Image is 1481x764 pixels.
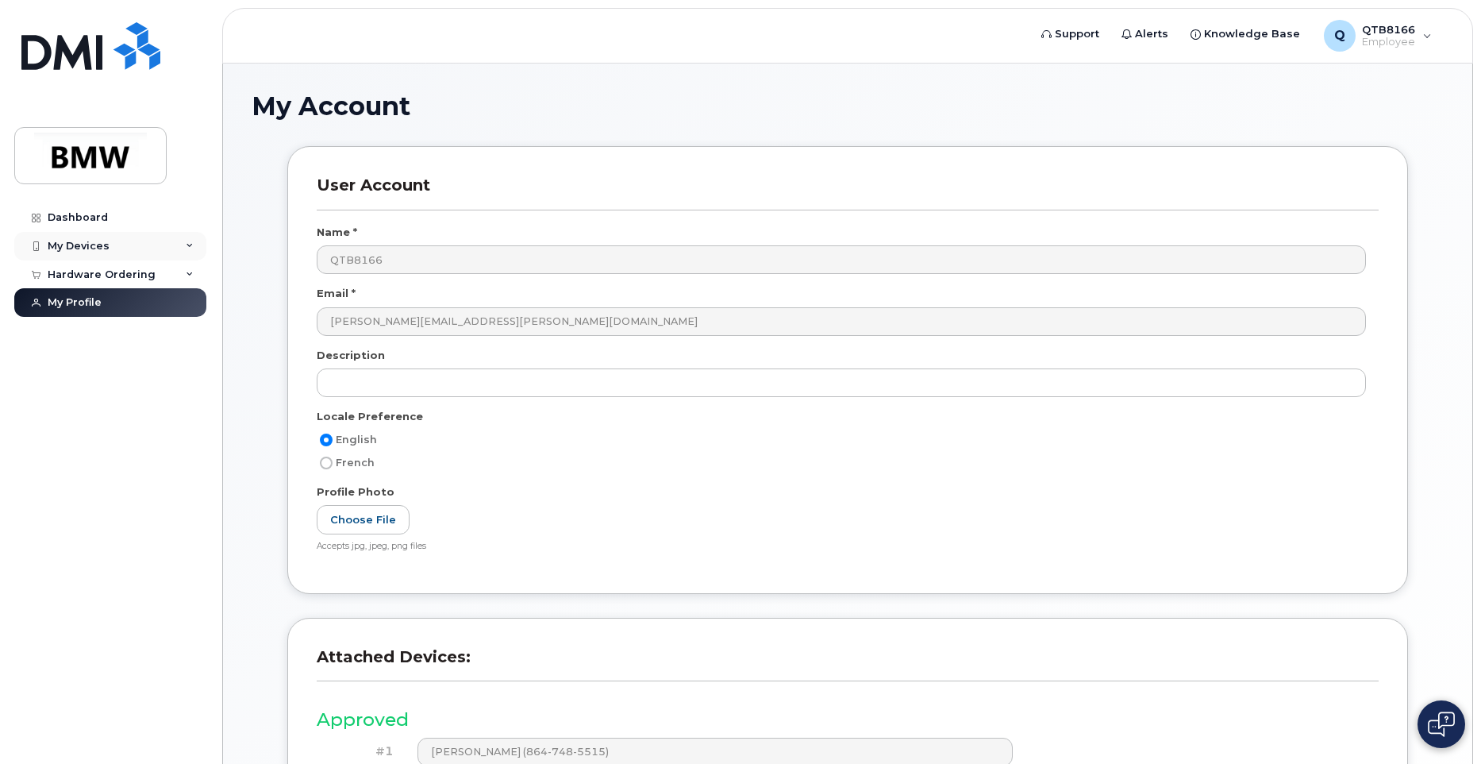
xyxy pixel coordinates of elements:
label: Name * [317,225,357,240]
h1: My Account [252,92,1444,120]
h3: User Account [317,176,1379,210]
div: Accepts jpg, jpeg, png files [317,541,1366,553]
input: English [320,434,333,446]
label: Profile Photo [317,484,394,500]
h3: Attached Devices: [317,647,1379,681]
h4: #1 [329,745,394,758]
img: Open chat [1428,712,1455,737]
label: Description [317,348,385,363]
span: French [336,457,375,469]
label: Choose File [317,505,410,534]
span: English [336,434,377,446]
h3: Approved [317,710,1379,730]
input: French [320,457,333,469]
label: Email * [317,286,356,301]
label: Locale Preference [317,409,423,424]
